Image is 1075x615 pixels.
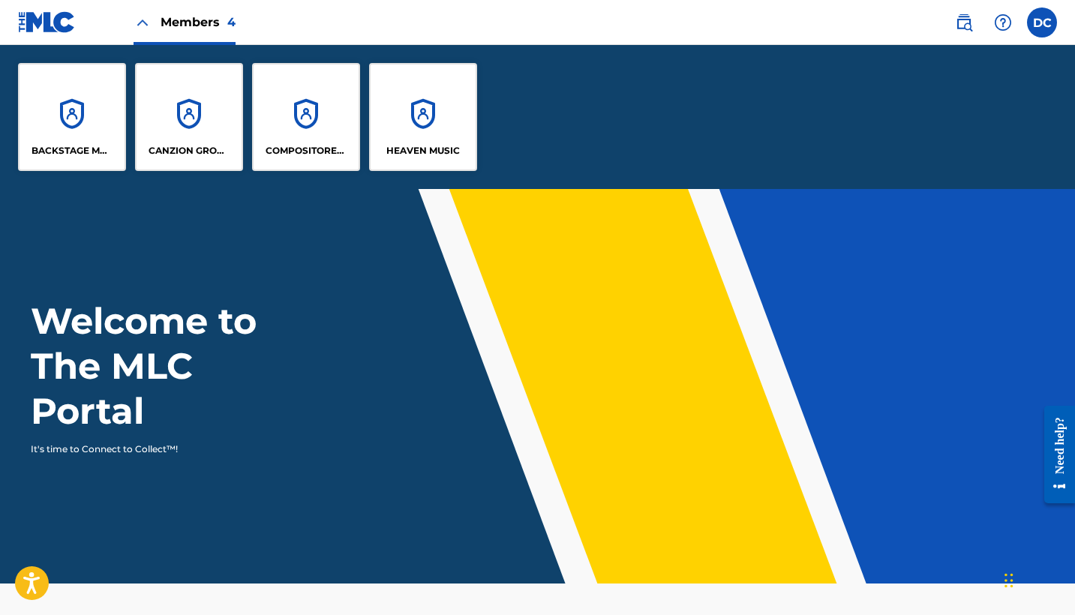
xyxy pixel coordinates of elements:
span: 4 [227,15,236,29]
a: Public Search [949,7,979,37]
p: HEAVEN MUSIC [386,144,460,157]
p: BACKSTAGE MUSIC [32,144,113,157]
iframe: Resource Center [1033,393,1075,517]
iframe: Chat Widget [1000,543,1075,615]
div: User Menu [1027,7,1057,37]
p: It's time to Connect to Collect™! [31,442,291,456]
div: Widget de chat [1000,543,1075,615]
a: AccountsBACKSTAGE MUSIC [18,63,126,171]
a: AccountsCANZION GROUP LP [135,63,243,171]
p: COMPOSITORES PUBLISHING [266,144,347,157]
img: MLC Logo [18,11,76,33]
a: AccountsCOMPOSITORES PUBLISHING [252,63,360,171]
div: Arrastrar [1004,558,1013,603]
span: Members [161,13,236,31]
a: AccountsHEAVEN MUSIC [369,63,477,171]
p: CANZION GROUP LP [149,144,230,157]
img: Close [134,13,152,31]
img: help [994,13,1012,31]
img: search [955,13,973,31]
div: Help [988,7,1018,37]
h1: Welcome to The MLC Portal [31,298,311,433]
